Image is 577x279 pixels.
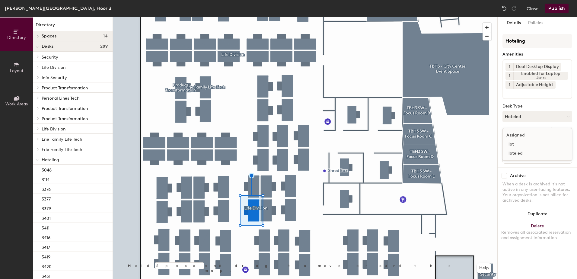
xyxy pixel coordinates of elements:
[42,116,88,121] span: Product Transformation
[42,233,50,240] p: 3416
[498,220,577,247] button: DeleteRemoves all associated reservation and assignment information
[503,140,563,149] div: Hot
[505,72,513,80] button: 1
[42,106,88,111] span: Product Transformation
[42,185,51,192] p: 3376
[501,5,507,11] img: Undo
[545,4,569,13] button: Publish
[33,22,113,31] h1: Directory
[5,101,28,107] span: Work Areas
[550,127,572,137] button: Ungroup
[42,272,50,279] p: 3431
[42,253,50,260] p: 3419
[503,149,563,158] div: Hoteled
[42,55,58,60] span: Security
[100,44,108,49] span: 289
[42,157,59,162] span: Hoteling
[511,5,517,11] img: Redo
[42,137,82,142] span: Erie Family Life Tech
[505,63,513,71] button: 1
[502,181,572,203] div: When a desk is archived it's not active in any user-facing features. Your organization is not bil...
[42,147,82,152] span: Erie Family Life Tech
[42,195,51,202] p: 3377
[510,173,526,178] div: Archive
[524,17,547,29] button: Policies
[42,85,88,91] span: Product Transformation
[42,224,49,231] p: 3411
[502,52,572,57] div: Amenities
[509,64,510,70] span: 1
[513,81,556,89] div: Adjustable Height
[42,44,53,49] span: Desks
[42,75,67,80] span: Info Security
[505,81,513,89] button: 1
[503,17,524,29] button: Details
[501,230,573,241] div: Removes all associated reservation and assignment information
[503,131,563,140] div: Assigned
[42,166,52,173] p: 3048
[42,65,65,70] span: Life Division
[5,5,111,12] div: [PERSON_NAME][GEOGRAPHIC_DATA], Floor 3
[477,263,491,273] button: Help
[42,243,50,250] p: 3417
[527,4,539,13] button: Close
[42,96,79,101] span: Personal Lines Tech
[10,68,24,73] span: Layout
[42,204,51,211] p: 3379
[42,175,49,182] p: 3114
[498,208,577,220] button: Duplicate
[42,34,57,39] span: Spaces
[502,111,572,122] button: Hoteled
[103,34,108,39] span: 14
[513,72,568,80] div: Enabled for Laptop Users
[7,35,26,40] span: Directory
[42,262,52,269] p: 3420
[502,104,572,109] div: Desk Type
[509,82,510,88] span: 1
[42,214,51,221] p: 3401
[509,73,510,79] span: 1
[42,127,65,132] span: Life Division
[513,63,561,71] div: Dual Desktop Display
